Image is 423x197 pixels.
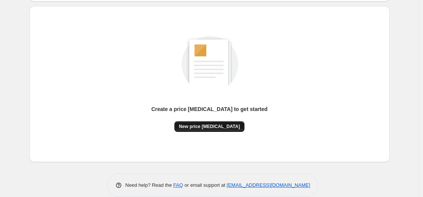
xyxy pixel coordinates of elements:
[179,124,240,130] span: New price [MEDICAL_DATA]
[227,182,310,188] a: [EMAIL_ADDRESS][DOMAIN_NAME]
[151,105,268,113] p: Create a price [MEDICAL_DATA] to get started
[125,182,174,188] span: Need help? Read the
[174,121,244,132] button: New price [MEDICAL_DATA]
[173,182,183,188] a: FAQ
[183,182,227,188] span: or email support at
